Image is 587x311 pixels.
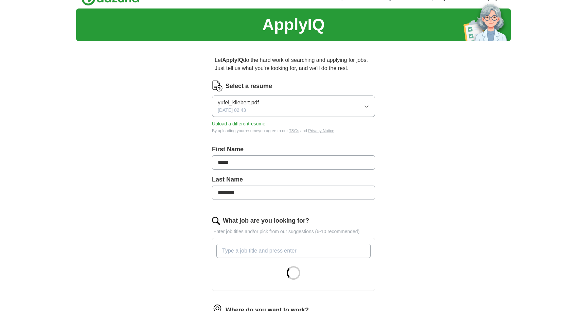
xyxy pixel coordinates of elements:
[262,13,325,37] h1: ApplyIQ
[218,107,246,114] span: [DATE] 02:43
[222,57,243,63] strong: ApplyIQ
[226,82,272,91] label: Select a resume
[308,128,334,133] a: Privacy Notice
[212,145,375,154] label: First Name
[212,217,220,225] img: search.png
[212,53,375,75] p: Let do the hard work of searching and applying for jobs. Just tell us what you're looking for, an...
[218,99,259,107] span: yufei_kliebert.pdf
[212,81,223,91] img: CV Icon
[212,228,375,235] p: Enter job titles and/or pick from our suggestions (6-10 recommended)
[212,128,375,134] div: By uploading your resume you agree to our and .
[212,96,375,117] button: yufei_kliebert.pdf[DATE] 02:43
[223,216,309,225] label: What job are you looking for?
[212,120,265,127] button: Upload a differentresume
[216,244,371,258] input: Type a job title and press enter
[289,128,299,133] a: T&Cs
[212,175,375,184] label: Last Name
